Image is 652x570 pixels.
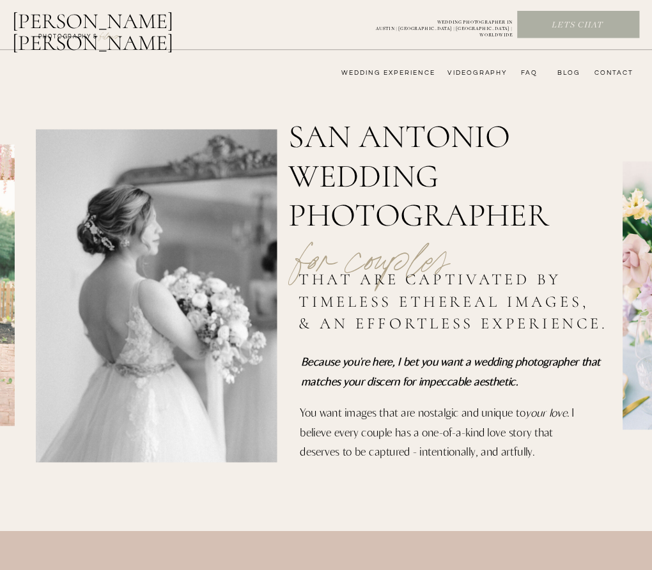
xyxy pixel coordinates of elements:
h2: that are captivated by timeless ethereal images, & an effortless experience. [299,268,612,337]
i: Because you're here, I bet you want a wedding photographer that matches your discern for impeccab... [301,355,600,387]
a: Lets chat [518,20,637,32]
a: FILMs [89,29,129,42]
a: [PERSON_NAME] [PERSON_NAME] [12,10,230,36]
a: WEDDING PHOTOGRAPHER INAUSTIN | [GEOGRAPHIC_DATA] | [GEOGRAPHIC_DATA] | WORLDWIDE [358,19,512,31]
i: your love [525,406,567,419]
a: photography & [33,33,104,46]
p: for couples [270,206,476,275]
p: You want images that are nostalgic and unique to . I believe every couple has a one-of-a-kind lov... [300,403,576,470]
a: FAQ [516,69,538,78]
a: CONTACT [591,69,633,78]
a: wedding experience [326,69,435,78]
a: videography [444,69,508,78]
a: bLog [554,69,580,78]
p: WEDDING PHOTOGRAPHER IN AUSTIN | [GEOGRAPHIC_DATA] | [GEOGRAPHIC_DATA] | WORLDWIDE [358,19,512,31]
